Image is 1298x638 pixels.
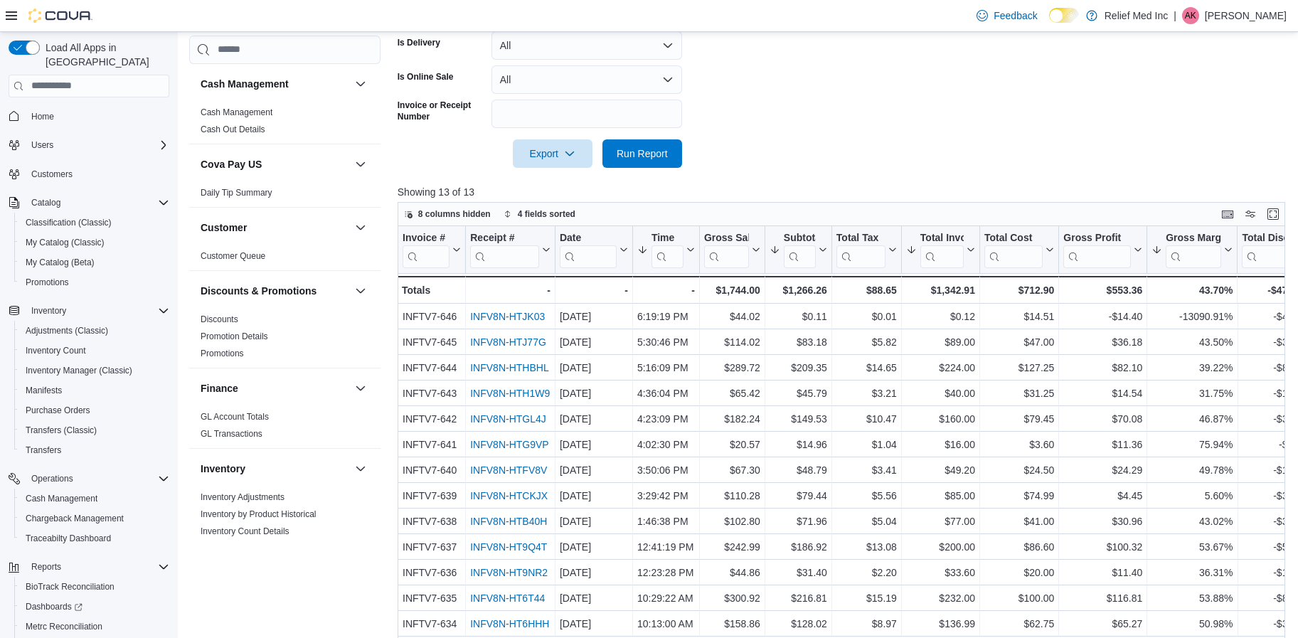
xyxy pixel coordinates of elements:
span: Customers [26,165,169,183]
div: $40.00 [906,385,975,402]
a: Promotions [201,349,244,358]
div: $67.30 [704,462,760,479]
div: [DATE] [560,462,628,479]
div: 43.70% [1151,282,1233,299]
p: Showing 13 of 13 [398,185,1294,199]
button: Enter fullscreen [1265,206,1282,223]
div: $553.36 [1063,282,1142,299]
div: $16.00 [906,436,975,453]
a: INFV8N-HTGL4J [470,413,546,425]
button: Inventory [352,460,369,477]
button: Display options [1242,206,1259,223]
div: 39.22% [1151,359,1233,376]
a: Transfers (Classic) [20,422,102,439]
span: Manifests [20,382,169,399]
button: Chargeback Management [14,509,175,528]
div: INFTV7-646 [403,308,461,325]
span: 8 columns hidden [418,208,491,220]
span: Daily Tip Summary [201,187,272,198]
span: Reports [26,558,169,575]
div: $127.25 [984,359,1054,376]
div: Total Tax [836,231,885,245]
a: BioTrack Reconciliation [20,578,120,595]
span: Customers [31,169,73,180]
button: 8 columns hidden [398,206,496,223]
button: Gross Margin [1151,231,1233,267]
a: Daily Tip Summary [201,188,272,198]
div: Time [651,231,683,267]
button: Receipt # [470,231,550,267]
span: Promotions [20,274,169,291]
span: Catalog [26,194,169,211]
span: Metrc Reconciliation [20,618,169,635]
div: - [560,282,628,299]
button: Cash Management [14,489,175,509]
div: Cash Management [189,104,381,144]
a: Inventory by Product Historical [201,509,316,519]
span: Manifests [26,385,62,396]
div: [DATE] [560,436,628,453]
a: Promotions [20,274,75,291]
div: $44.02 [704,308,760,325]
a: Inventory Manager (Classic) [20,362,138,379]
div: 5:30:46 PM [637,334,695,351]
div: Gross Sales [704,231,749,245]
a: Dashboards [14,597,175,617]
button: Discounts & Promotions [201,284,349,298]
span: Transfers (Classic) [20,422,169,439]
span: Operations [26,470,169,487]
div: Time [651,231,683,245]
a: INFV8N-HTG9VP [470,439,548,450]
div: $45.79 [770,385,827,402]
span: Home [31,111,54,122]
div: 3:50:06 PM [637,462,695,479]
div: [DATE] [560,359,628,376]
span: Traceabilty Dashboard [26,533,111,544]
div: $0.12 [906,308,975,325]
span: Inventory Manager (Classic) [26,365,132,376]
span: My Catalog (Classic) [20,234,169,251]
div: 4:23:09 PM [637,410,695,427]
a: Classification (Classic) [20,214,117,231]
span: Load All Apps in [GEOGRAPHIC_DATA] [40,41,169,69]
button: Export [513,139,592,168]
span: Classification (Classic) [26,217,112,228]
span: Operations [31,473,73,484]
span: Users [26,137,169,154]
span: Reports [31,561,61,573]
div: Totals [402,282,461,299]
span: GL Transactions [201,428,262,440]
a: GL Account Totals [201,412,269,422]
div: $65.42 [704,385,760,402]
button: Gross Profit [1063,231,1142,267]
div: $11.36 [1063,436,1142,453]
button: Customer [352,219,369,236]
button: Keyboard shortcuts [1219,206,1236,223]
span: Promotions [26,277,69,288]
button: Customers [3,164,175,184]
div: 31.75% [1151,385,1233,402]
div: Discounts & Promotions [189,311,381,368]
div: $20.57 [704,436,760,453]
a: Transfers [20,442,67,459]
div: Gross Profit [1063,231,1131,245]
div: [DATE] [560,308,628,325]
div: INFTV7-642 [403,410,461,427]
a: Metrc Reconciliation [20,618,108,635]
span: GL Account Totals [201,411,269,422]
div: $89.00 [906,334,975,351]
span: My Catalog (Beta) [26,257,95,268]
div: $1,744.00 [704,282,760,299]
div: Total Tax [836,231,885,267]
div: $1,342.91 [906,282,975,299]
div: INFTV7-645 [403,334,461,351]
div: Total Discount [1242,231,1295,267]
span: Metrc Reconciliation [26,621,102,632]
a: INFV8N-HTCKJX [470,490,548,501]
div: Date [560,231,617,245]
div: $114.02 [704,334,760,351]
span: 4 fields sorted [518,208,575,220]
button: BioTrack Reconciliation [14,577,175,597]
div: Alyz Khowaja [1182,7,1199,24]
